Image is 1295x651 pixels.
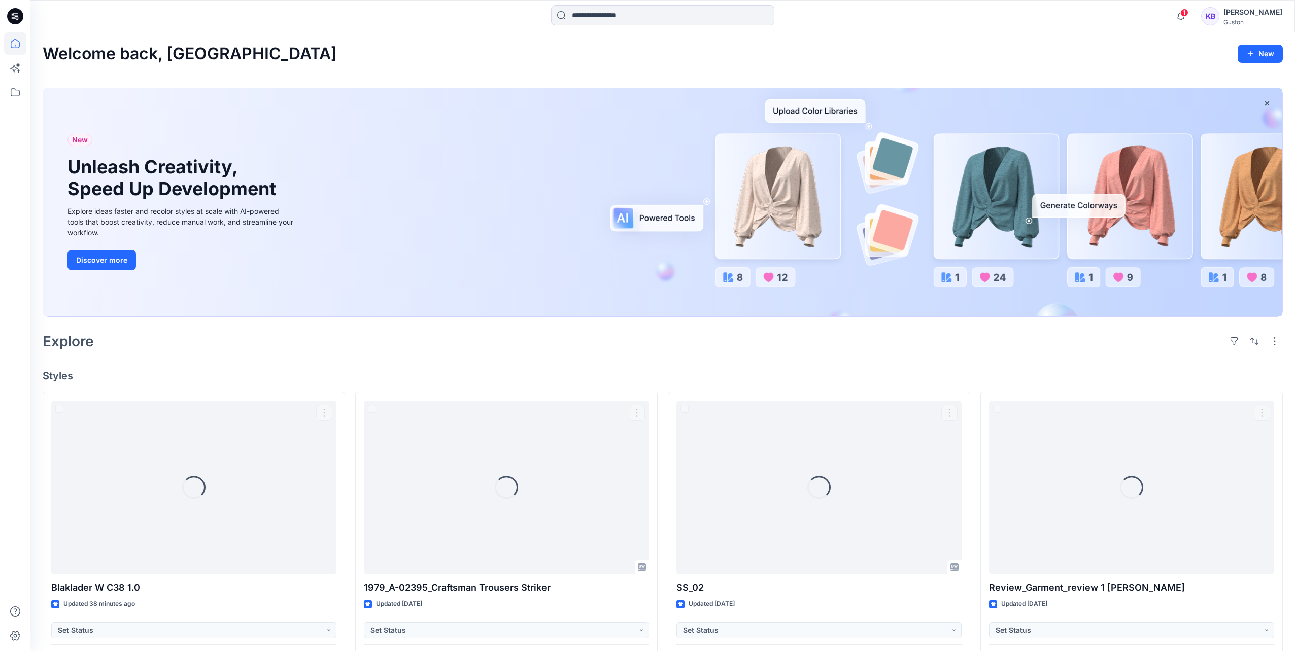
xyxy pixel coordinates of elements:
p: Review_Garment_review 1 [PERSON_NAME] [989,581,1274,595]
a: Discover more [67,250,296,270]
p: Updated [DATE] [1001,599,1047,609]
h2: Welcome back, [GEOGRAPHIC_DATA] [43,45,337,63]
h2: Explore [43,333,94,349]
div: Guston [1223,18,1282,26]
button: New [1238,45,1283,63]
div: [PERSON_NAME] [1223,6,1282,18]
p: Updated [DATE] [689,599,735,609]
p: Updated [DATE] [376,599,422,609]
p: Updated 38 minutes ago [63,599,135,609]
div: KB [1201,7,1219,25]
span: 1 [1180,9,1188,17]
p: Blaklader W C38 1.0 [51,581,336,595]
p: SS_02 [676,581,962,595]
span: New [72,134,88,146]
h4: Styles [43,370,1283,382]
p: 1979_A-02395_Craftsman Trousers Striker [364,581,649,595]
h1: Unleash Creativity, Speed Up Development [67,156,281,200]
button: Discover more [67,250,136,270]
div: Explore ideas faster and recolor styles at scale with AI-powered tools that boost creativity, red... [67,206,296,238]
